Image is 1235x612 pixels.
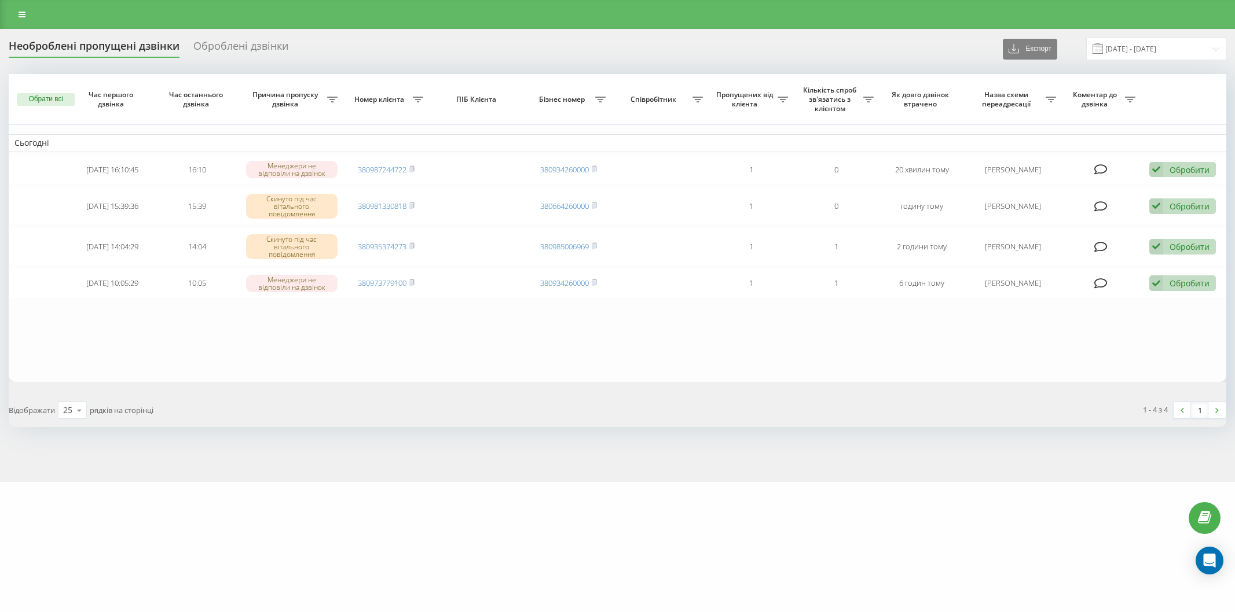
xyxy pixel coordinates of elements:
[794,268,879,298] td: 1
[1170,164,1210,175] div: Обробити
[9,134,1226,152] td: Сьогодні
[79,90,145,108] span: Час першого дзвінка
[879,154,965,185] td: 20 хвилин тому
[617,95,692,104] span: Співробітник
[965,268,1062,298] td: [PERSON_NAME]
[358,241,406,252] a: 380935374273
[965,227,1062,266] td: [PERSON_NAME]
[540,164,589,175] a: 380934260000
[9,405,55,415] span: Відображати
[439,95,516,104] span: ПІБ Клієнта
[1170,241,1210,252] div: Обробити
[879,187,965,225] td: годину тому
[709,268,794,298] td: 1
[358,164,406,175] a: 380987244722
[155,187,240,225] td: 15:39
[69,187,155,225] td: [DATE] 15:39:36
[800,86,863,113] span: Кількість спроб зв'язатись з клієнтом
[1170,201,1210,212] div: Обробити
[358,201,406,211] a: 380981330818
[246,90,328,108] span: Причина пропуску дзвінка
[794,154,879,185] td: 0
[17,93,75,106] button: Обрати всі
[709,227,794,266] td: 1
[155,154,240,185] td: 16:10
[69,268,155,298] td: [DATE] 10:05:29
[155,227,240,266] td: 14:04
[1196,547,1223,574] div: Open Intercom Messenger
[69,154,155,185] td: [DATE] 16:10:45
[709,154,794,185] td: 1
[246,194,338,219] div: Скинуто під час вітального повідомлення
[540,241,589,252] a: 380985006969
[358,278,406,288] a: 380973779100
[193,40,288,58] div: Оброблені дзвінки
[965,187,1062,225] td: [PERSON_NAME]
[164,90,230,108] span: Час останнього дзвінка
[889,90,955,108] span: Як довго дзвінок втрачено
[965,154,1062,185] td: [PERSON_NAME]
[879,268,965,298] td: 6 годин тому
[879,227,965,266] td: 2 години тому
[63,404,72,416] div: 25
[1068,90,1125,108] span: Коментар до дзвінка
[69,227,155,266] td: [DATE] 14:04:29
[9,40,179,58] div: Необроблені пропущені дзвінки
[155,268,240,298] td: 10:05
[794,187,879,225] td: 0
[349,95,412,104] span: Номер клієнта
[714,90,778,108] span: Пропущених від клієнта
[1003,39,1057,60] button: Експорт
[970,90,1046,108] span: Назва схеми переадресації
[1191,402,1208,418] a: 1
[246,161,338,178] div: Менеджери не відповіли на дзвінок
[794,227,879,266] td: 1
[709,187,794,225] td: 1
[532,95,595,104] span: Бізнес номер
[1143,404,1168,415] div: 1 - 4 з 4
[246,275,338,292] div: Менеджери не відповіли на дзвінок
[90,405,153,415] span: рядків на сторінці
[540,201,589,211] a: 380664260000
[246,234,338,260] div: Скинуто під час вітального повідомлення
[540,278,589,288] a: 380934260000
[1170,278,1210,289] div: Обробити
